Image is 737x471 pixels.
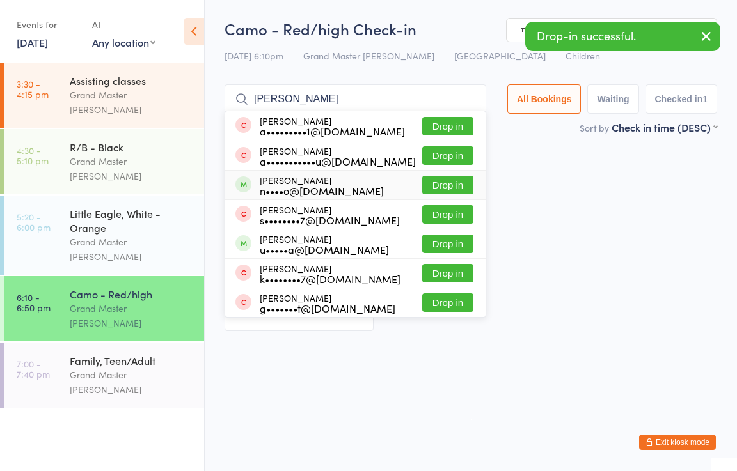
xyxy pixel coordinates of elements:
time: 3:30 - 4:15 pm [17,79,49,99]
div: [PERSON_NAME] [260,146,416,166]
a: [DATE] [17,35,48,49]
time: 4:30 - 5:10 pm [17,145,49,166]
button: All Bookings [507,84,582,114]
button: Waiting [587,84,638,114]
button: Checked in1 [646,84,718,114]
div: [PERSON_NAME] [260,175,384,196]
div: Little Eagle, White - Orange [70,206,193,235]
div: At [92,14,155,35]
time: 5:20 - 6:00 pm [17,212,51,232]
span: [DATE] 6:10pm [225,49,283,62]
a: 7:00 -7:40 pmFamily, Teen/AdultGrand Master [PERSON_NAME] [4,343,204,408]
div: Assisting classes [70,73,193,88]
time: 6:10 - 6:50 pm [17,292,51,313]
div: [PERSON_NAME] [260,205,400,225]
input: Search [225,84,486,114]
div: Events for [17,14,79,35]
a: 6:10 -6:50 pmCamo - Red/highGrand Master [PERSON_NAME] [4,276,204,341]
button: Drop in [422,176,473,194]
div: n••••o@[DOMAIN_NAME] [260,185,384,196]
div: [PERSON_NAME] [260,293,395,313]
span: [GEOGRAPHIC_DATA] [454,49,546,62]
button: Drop in [422,235,473,253]
a: 3:30 -4:15 pmAssisting classesGrand Master [PERSON_NAME] [4,63,204,128]
div: u•••••a@[DOMAIN_NAME] [260,244,389,254]
div: [PERSON_NAME] [260,234,389,254]
div: Grand Master [PERSON_NAME] [70,367,193,397]
div: Drop-in successful. [525,22,720,51]
span: Grand Master [PERSON_NAME] [303,49,434,62]
div: Check in time (DESC) [612,120,717,134]
div: Any location [92,35,155,49]
div: g•••••••t@[DOMAIN_NAME] [260,303,395,313]
a: 5:20 -6:00 pmLittle Eagle, White - OrangeGrand Master [PERSON_NAME] [4,196,204,275]
div: s••••••••7@[DOMAIN_NAME] [260,215,400,225]
h2: Camo - Red/high Check-in [225,18,717,39]
button: Drop in [422,205,473,224]
div: Grand Master [PERSON_NAME] [70,88,193,117]
div: a•••••••••••u@[DOMAIN_NAME] [260,156,416,166]
div: [PERSON_NAME] [260,116,405,136]
button: Exit kiosk mode [639,435,716,450]
a: 4:30 -5:10 pmR/B - BlackGrand Master [PERSON_NAME] [4,129,204,194]
div: R/B - Black [70,140,193,154]
label: Sort by [580,121,609,134]
button: Drop in [422,117,473,135]
div: Family, Teen/Adult [70,353,193,367]
span: Children [566,49,600,62]
button: Drop in [422,293,473,312]
div: k••••••••7@[DOMAIN_NAME] [260,274,400,284]
div: a•••••••••1@[DOMAIN_NAME] [260,126,405,136]
div: Camo - Red/high [70,287,193,301]
div: [PERSON_NAME] [260,263,400,284]
button: Drop in [422,264,473,282]
div: Grand Master [PERSON_NAME] [70,235,193,264]
div: Grand Master [PERSON_NAME] [70,154,193,183]
div: 1 [702,94,708,104]
div: Grand Master [PERSON_NAME] [70,301,193,330]
time: 7:00 - 7:40 pm [17,359,50,379]
button: Drop in [422,146,473,165]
